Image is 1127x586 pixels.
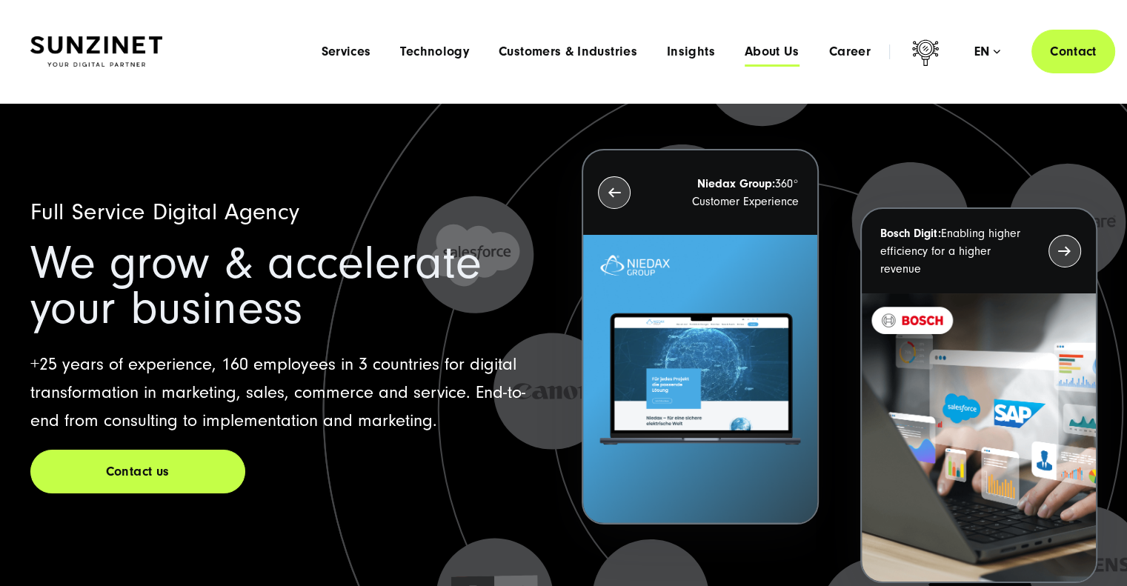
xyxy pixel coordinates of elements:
[880,227,941,240] strong: Bosch Digit:
[30,450,245,493] a: Contact us
[321,44,370,59] a: Services
[30,350,546,435] p: +25 years of experience, 160 employees in 3 countries for digital transformation in marketing, sa...
[745,44,799,59] a: About Us
[829,44,871,59] a: Career
[860,207,1097,583] button: Bosch Digit:Enabling higher efficiency for a higher revenue recent-project_BOSCH_2024-03
[582,149,819,525] button: Niedax Group:360° Customer Experience Letztes Projekt von Niedax. Ein Laptop auf dem die Niedax W...
[667,44,715,59] a: Insights
[697,177,775,190] strong: Niedax Group:
[400,44,469,59] a: Technology
[499,44,637,59] a: Customers & Industries
[974,44,1000,59] div: en
[583,235,817,523] img: Letztes Projekt von Niedax. Ein Laptop auf dem die Niedax Website geöffnet ist, auf blauem Hinter...
[1031,30,1115,73] a: Contact
[30,199,300,225] span: Full Service Digital Agency
[880,224,1022,278] p: Enabling higher efficiency for a higher revenue
[657,175,799,210] p: 360° Customer Experience
[30,36,162,67] img: SUNZINET Full Service Digital Agentur
[862,293,1096,582] img: recent-project_BOSCH_2024-03
[30,236,482,335] span: We grow & accelerate your business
